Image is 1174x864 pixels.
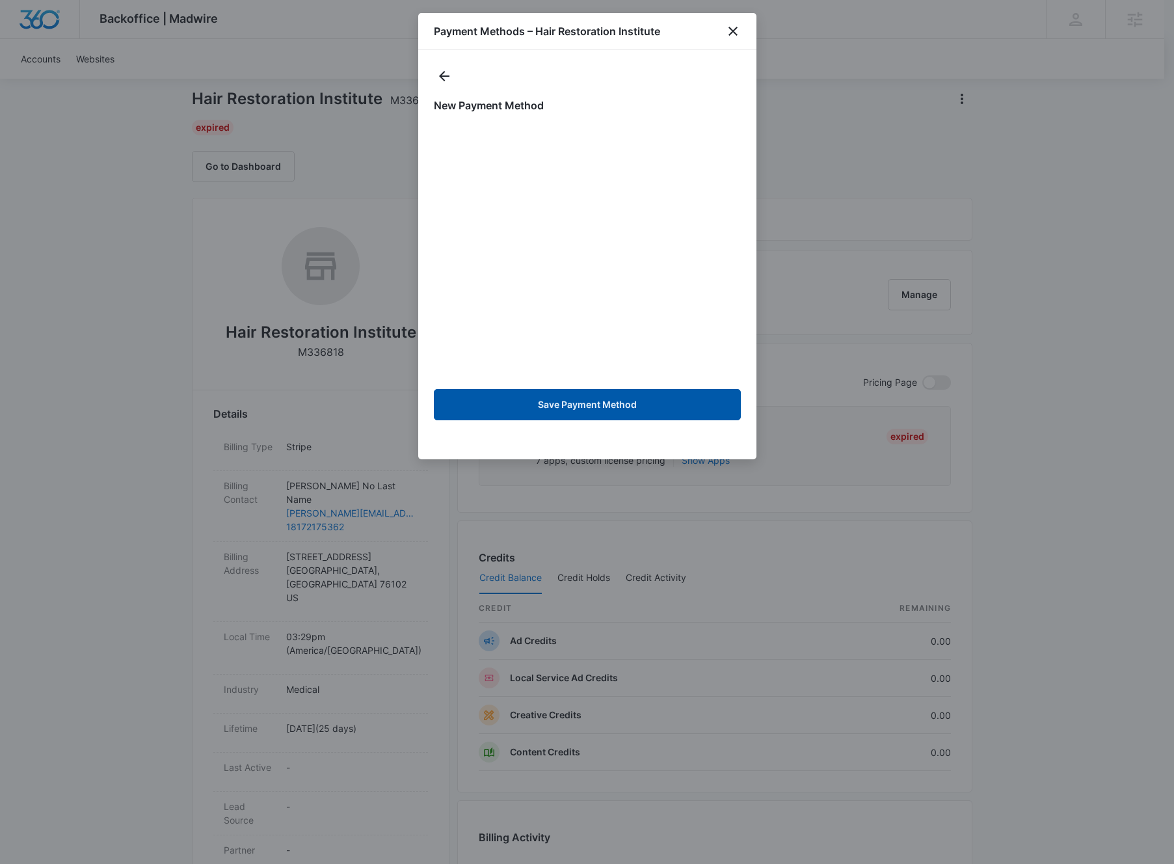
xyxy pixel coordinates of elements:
button: close [725,23,741,39]
h1: New Payment Method [434,98,741,113]
button: actions.back [434,66,455,87]
h1: Payment Methods – Hair Restoration Institute [434,23,660,39]
button: Save Payment Method [434,389,741,420]
iframe: To enrich screen reader interactions, please activate Accessibility in Grammarly extension settings [431,124,743,379]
